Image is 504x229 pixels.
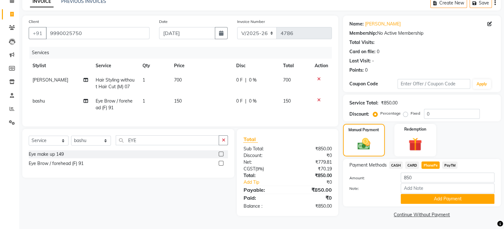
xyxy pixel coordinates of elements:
[29,47,337,59] div: Services
[345,186,396,191] label: Note:
[142,98,145,104] span: 1
[398,79,470,89] input: Enter Offer / Coupon Code
[405,161,419,169] span: CARD
[372,58,374,64] div: -
[116,135,219,145] input: Search or Scan
[389,161,403,169] span: CASH
[237,19,265,25] label: Invoice Number
[288,203,337,210] div: ₹850.00
[349,39,375,46] div: Total Visits:
[238,186,288,194] div: Payable:
[288,194,337,202] div: ₹0
[29,27,47,39] button: +91
[29,19,39,25] label: Client
[365,21,401,27] a: [PERSON_NAME]
[345,175,396,181] label: Amount:
[344,211,500,218] a: Continue Without Payment
[401,194,494,204] button: Add Payment
[365,67,368,74] div: 0
[142,77,145,83] span: 1
[349,100,378,106] div: Service Total:
[349,67,364,74] div: Points:
[283,98,291,104] span: 150
[401,183,494,193] input: Add Note
[33,77,68,83] span: [PERSON_NAME]
[288,172,337,179] div: ₹850.00
[311,59,332,73] th: Action
[249,77,257,83] span: 0 %
[238,203,288,210] div: Balance :
[381,100,398,106] div: ₹850.00
[349,81,398,87] div: Coupon Code
[421,161,440,169] span: PhonePe
[288,166,337,172] div: ₹70.19
[404,126,426,132] label: Redemption
[279,59,311,73] th: Total
[29,160,84,167] div: Eye Brow / forehead (F) 91
[139,59,170,73] th: Qty
[473,79,491,89] button: Apply
[232,59,279,73] th: Disc
[238,146,288,152] div: Sub Total:
[174,77,182,83] span: 700
[170,59,232,73] th: Price
[442,161,457,169] span: PayTM
[349,30,494,37] div: No Active Membership
[349,162,387,168] span: Payment Methods
[348,127,379,133] label: Manual Payment
[96,98,133,111] span: Eye Brow / forehead (F) 91
[349,48,376,55] div: Card on file:
[159,19,168,25] label: Date
[243,166,255,172] span: CGST
[288,186,337,194] div: ₹850.00
[238,166,288,172] div: ( )
[288,152,337,159] div: ₹0
[236,77,243,83] span: 0 F
[288,146,337,152] div: ₹850.00
[238,179,296,186] a: Add Tip
[29,59,92,73] th: Stylist
[245,98,246,104] span: |
[238,152,288,159] div: Discount:
[238,172,288,179] div: Total:
[283,77,291,83] span: 700
[92,59,139,73] th: Service
[377,48,379,55] div: 0
[411,111,420,116] label: Fixed
[29,151,64,158] div: Eye make up 149
[349,58,371,64] div: Last Visit:
[296,179,337,186] div: ₹0
[380,111,401,116] label: Percentage
[288,159,337,166] div: ₹779.81
[256,166,262,171] span: 9%
[238,194,288,202] div: Paid:
[96,77,135,89] span: Hair Styling without Hair Cut (M) 07
[33,98,45,104] span: bashu
[349,111,369,118] div: Discount:
[349,30,377,37] div: Membership:
[349,21,364,27] div: Name:
[249,98,257,104] span: 0 %
[404,136,426,153] img: _gift.svg
[245,77,246,83] span: |
[401,173,494,182] input: Amount
[354,137,374,151] img: _cash.svg
[238,159,288,166] div: Net:
[243,136,258,143] span: Total
[46,27,150,39] input: Search by Name/Mobile/Email/Code
[236,98,243,104] span: 0 F
[174,98,182,104] span: 150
